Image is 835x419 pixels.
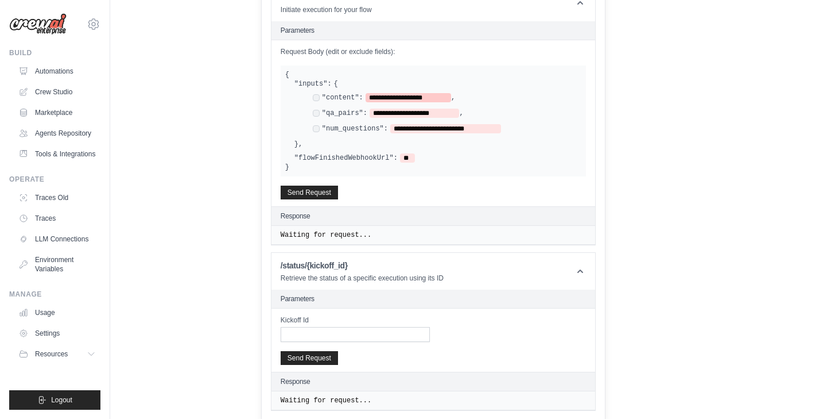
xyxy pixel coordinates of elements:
h2: Parameters [281,26,586,35]
h2: Parameters [281,294,586,303]
a: Settings [14,324,100,343]
pre: Waiting for request... [281,230,586,240]
label: "content": [322,93,363,102]
label: Request Body (edit or exclude fields): [281,47,586,56]
label: "flowFinishedWebhookUrl": [294,153,398,163]
label: "num_questions": [322,124,388,133]
button: Logout [9,390,100,410]
span: Logout [51,395,72,405]
span: { [285,71,289,79]
pre: Waiting for request... [281,396,586,405]
p: Retrieve the status of a specific execution using its ID [281,274,444,283]
label: Kickoff Id [281,316,430,325]
div: Operate [9,175,100,184]
div: Build [9,48,100,57]
div: Manage [9,290,100,299]
button: Resources [14,345,100,363]
a: Marketplace [14,103,100,122]
h1: /status/{kickoff_id} [281,260,444,271]
span: { [334,79,338,89]
img: Logo [9,13,67,35]
span: , [459,109,463,118]
a: Crew Studio [14,83,100,101]
h2: Response [281,377,310,386]
label: "qa_pairs": [322,109,367,118]
button: Send Request [281,351,338,365]
a: Automations [14,62,100,80]
a: LLM Connections [14,230,100,248]
a: Traces Old [14,189,100,207]
span: } [294,140,298,149]
a: Usage [14,303,100,322]
a: Agents Repository [14,124,100,143]
h2: Response [281,212,310,221]
span: , [298,140,302,149]
a: Traces [14,209,100,228]
a: Tools & Integrations [14,145,100,163]
label: "inputs": [294,79,332,89]
iframe: Chat Widget [778,364,835,419]
button: Send Request [281,186,338,199]
a: Environment Variables [14,251,100,278]
p: Initiate execution for your flow [281,5,372,14]
span: } [285,163,289,171]
span: , [451,93,455,102]
span: Resources [35,349,68,359]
